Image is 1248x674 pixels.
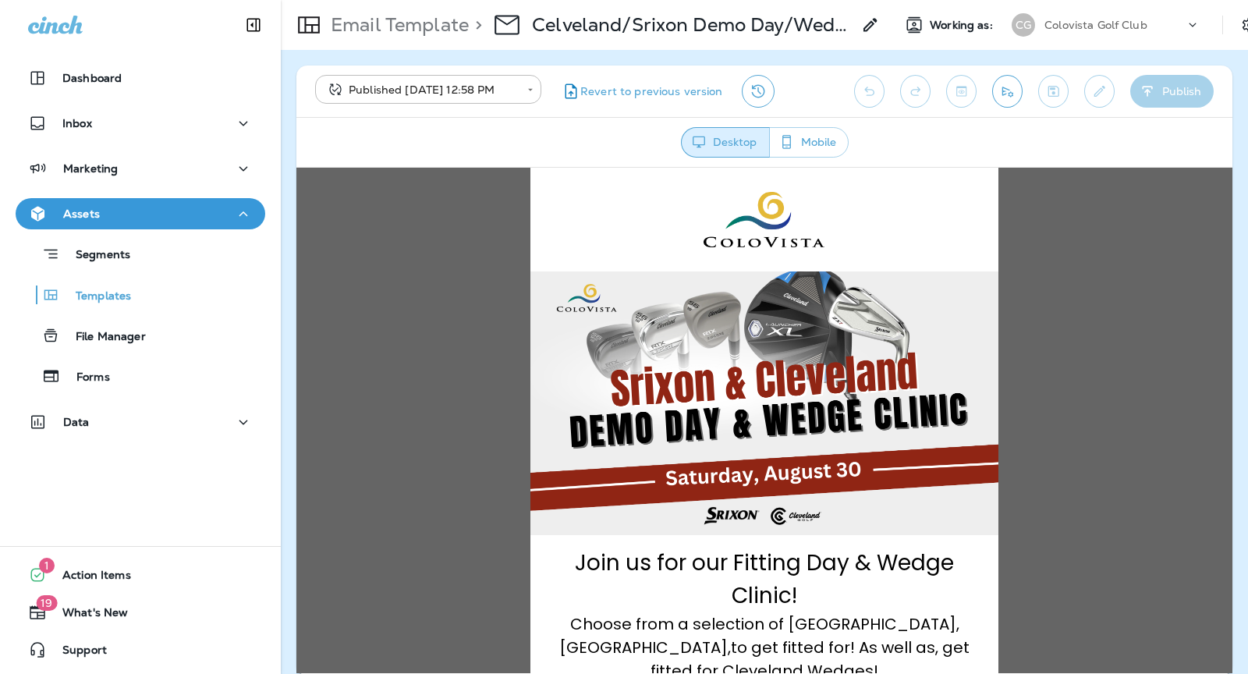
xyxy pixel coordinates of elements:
[16,237,265,271] button: Segments
[16,406,265,438] button: Data
[16,62,265,94] button: Dashboard
[36,595,57,611] span: 19
[232,9,275,41] button: Collapse Sidebar
[742,75,775,108] button: View Changelog
[469,13,482,37] p: >
[263,445,663,491] span: Choose from a selection of [GEOGRAPHIC_DATA], [GEOGRAPHIC_DATA],
[16,634,265,665] button: Support
[16,108,265,139] button: Inbox
[16,319,265,352] button: File Manager
[1044,19,1147,31] p: Colovista Golf Club
[47,606,128,625] span: What's New
[554,75,729,108] button: Revert to previous version
[47,569,131,587] span: Action Items
[16,360,265,392] button: Forms
[16,278,265,311] button: Templates
[326,82,516,98] div: Published [DATE] 12:58 PM
[62,117,92,129] p: Inbox
[16,198,265,229] button: Assets
[407,24,528,80] img: ColoVista%20Logo%20%281%29.jpg
[930,19,996,32] span: Working as:
[16,153,265,184] button: Marketing
[1012,13,1035,37] div: CG
[60,248,130,264] p: Segments
[47,644,107,662] span: Support
[769,127,849,158] button: Mobile
[60,330,146,345] p: File Manager
[63,416,90,428] p: Data
[16,597,265,628] button: 19What's New
[63,162,118,175] p: Marketing
[580,84,723,99] span: Revert to previous version
[278,380,658,443] span: Join us for our Fitting Day & Wedge Clinic!
[681,127,770,158] button: Desktop
[39,558,55,573] span: 1
[63,208,100,220] p: Assets
[992,75,1023,108] button: Send test email
[16,559,265,591] button: 1Action Items
[324,13,469,37] p: Email Template
[62,72,122,84] p: Dashboard
[234,104,702,367] img: Colovista--SrixonClevland-Demo-Day-Wedge-Clinic---blog.png
[532,13,852,37] p: Celveland/Srixon Demo Day/Wedge Clinic 2025 - 8/30
[61,371,110,385] p: Forms
[60,289,131,304] p: Templates
[354,469,673,514] span: to get fitted for! As well as, get fitted for Cleveland Wedges!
